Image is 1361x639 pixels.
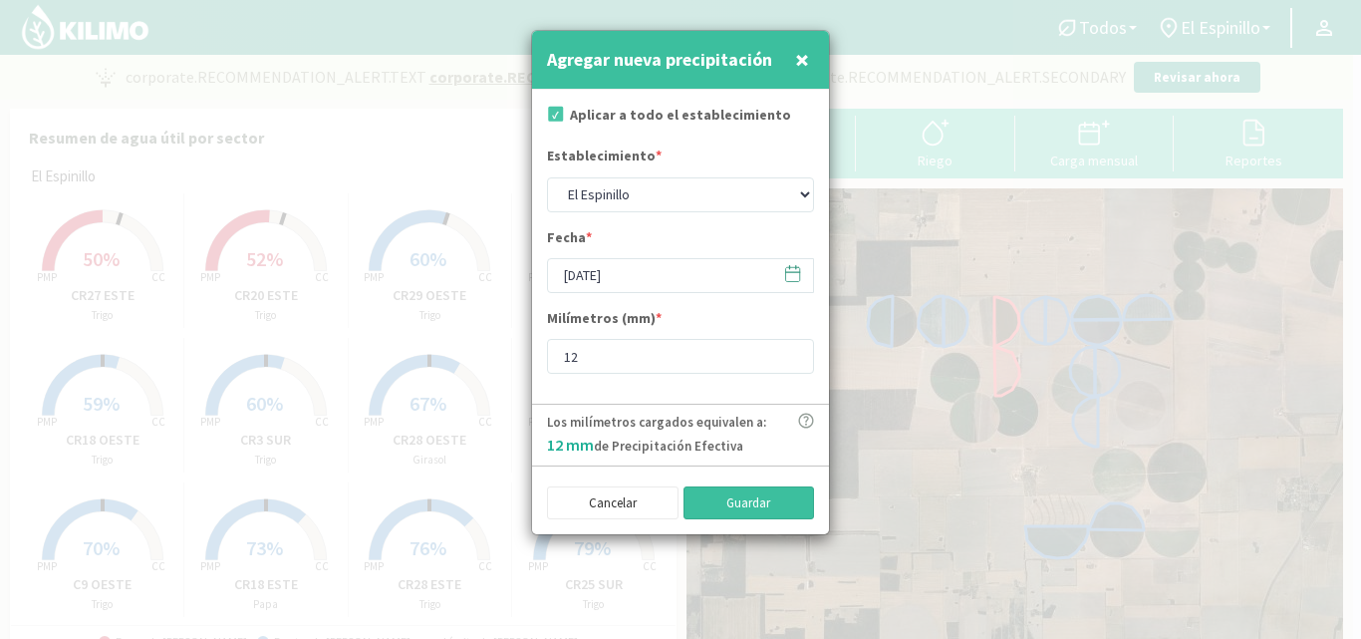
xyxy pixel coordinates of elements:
span: 12 mm [547,435,594,455]
label: Establecimiento [547,146,662,171]
p: Los milímetros cargados equivalen a: de Precipitación Efectiva [547,413,766,457]
label: Milímetros (mm) [547,308,662,334]
span: × [795,43,809,76]
button: Cancelar [547,486,679,520]
h4: Agregar nueva precipitación [547,46,772,74]
label: Aplicar a todo el establecimiento [570,105,791,126]
input: mm [547,339,814,374]
button: Close [790,40,814,80]
label: Fecha [547,227,592,253]
button: Guardar [683,486,815,520]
